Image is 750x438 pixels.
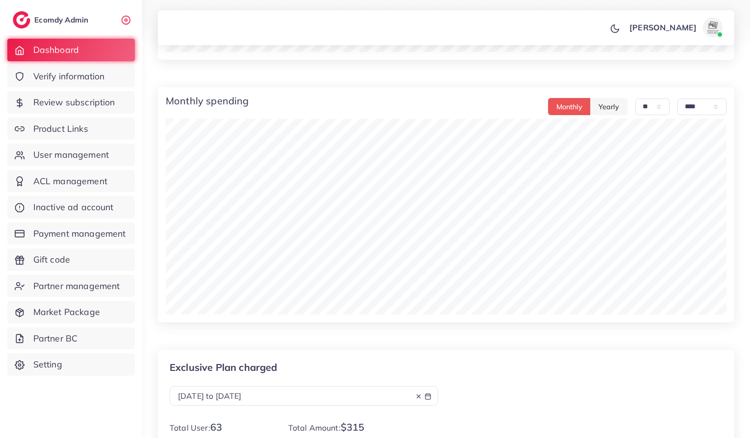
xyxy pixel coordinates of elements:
p: Total User: [170,421,273,434]
p: Exclusive Plan charged [170,362,438,373]
span: User management [33,148,109,161]
a: Payment management [7,222,135,245]
img: logo [13,11,30,28]
span: Gift code [33,253,70,266]
a: logoEcomdy Admin [13,11,91,28]
span: 63 [210,421,222,433]
a: Product Links [7,118,135,140]
span: $315 [341,421,365,433]
a: Inactive ad account [7,196,135,219]
a: Market Package [7,301,135,323]
span: Market Package [33,306,100,318]
span: Dashboard [33,44,79,56]
a: Review subscription [7,91,135,114]
a: Setting [7,353,135,376]
span: Payment management [33,227,126,240]
span: Partner BC [33,332,78,345]
img: avatar [703,18,723,37]
p: [PERSON_NAME] [629,22,697,33]
a: Partner management [7,275,135,297]
a: Gift code [7,248,135,271]
span: Review subscription [33,96,115,109]
span: [DATE] to [DATE] [178,391,242,401]
span: ACL management [33,175,107,188]
a: Dashboard [7,39,135,61]
button: Yearly [590,98,627,115]
span: Partner management [33,280,120,292]
span: Verify information [33,70,105,83]
span: Setting [33,358,62,371]
h4: Monthly spending [166,95,249,107]
span: Product Links [33,122,88,135]
h2: Ecomdy Admin [34,15,91,24]
a: Partner BC [7,327,135,350]
a: [PERSON_NAME]avatar [624,18,726,37]
p: Total Amount: [288,421,438,434]
a: ACL management [7,170,135,193]
a: User management [7,144,135,166]
button: Monthly [548,98,591,115]
a: Verify information [7,65,135,88]
span: Inactive ad account [33,201,114,214]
